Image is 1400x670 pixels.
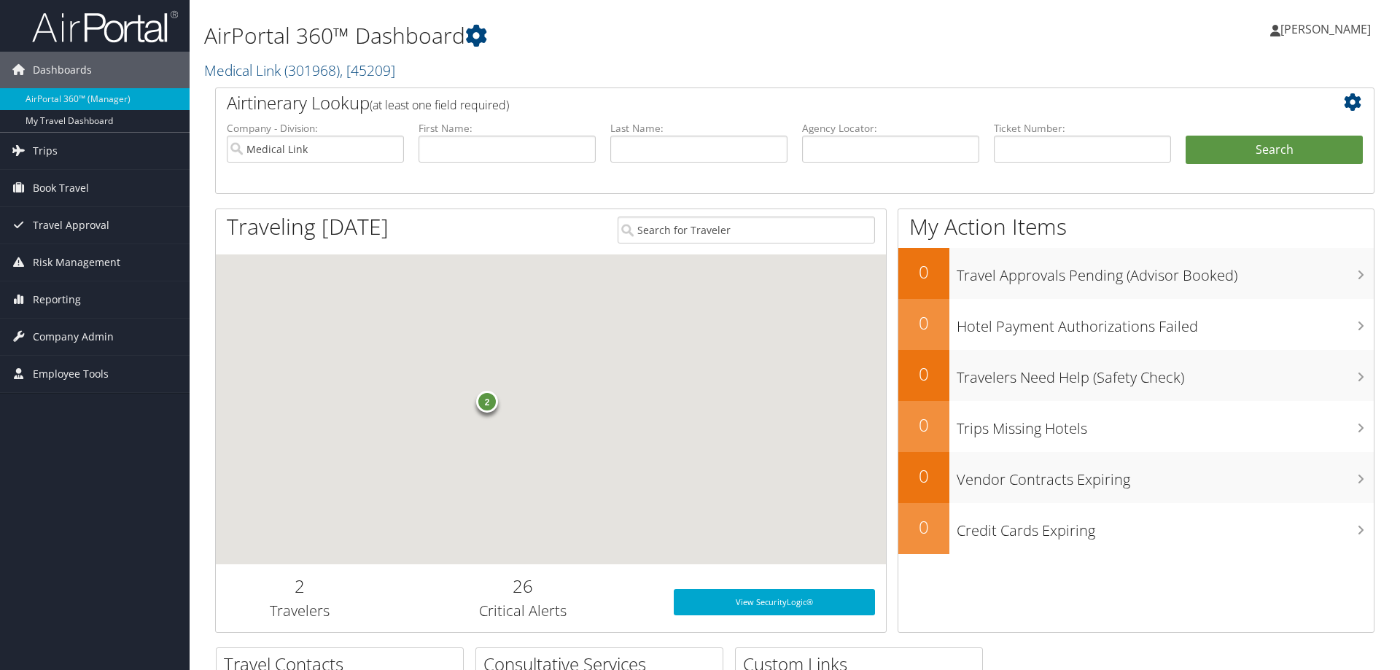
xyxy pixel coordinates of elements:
[227,121,404,136] label: Company - Division:
[33,281,81,318] span: Reporting
[227,211,389,242] h1: Traveling [DATE]
[957,360,1374,388] h3: Travelers Need Help (Safety Check)
[419,121,596,136] label: First Name:
[957,411,1374,439] h3: Trips Missing Hotels
[204,61,395,80] a: Medical Link
[33,170,89,206] span: Book Travel
[370,97,509,113] span: (at least one field required)
[957,258,1374,286] h3: Travel Approvals Pending (Advisor Booked)
[340,61,395,80] span: , [ 45209 ]
[204,20,992,51] h1: AirPortal 360™ Dashboard
[227,90,1267,115] h2: Airtinerary Lookup
[898,299,1374,350] a: 0Hotel Payment Authorizations Failed
[957,462,1374,490] h3: Vendor Contracts Expiring
[394,601,652,621] h3: Critical Alerts
[898,311,949,335] h2: 0
[33,319,114,355] span: Company Admin
[994,121,1171,136] label: Ticket Number:
[1186,136,1363,165] button: Search
[898,350,1374,401] a: 0Travelers Need Help (Safety Check)
[227,574,373,599] h2: 2
[898,248,1374,299] a: 0Travel Approvals Pending (Advisor Booked)
[610,121,787,136] label: Last Name:
[227,601,373,621] h3: Travelers
[898,260,949,284] h2: 0
[898,515,949,539] h2: 0
[476,390,498,412] div: 2
[33,207,109,244] span: Travel Approval
[957,513,1374,541] h3: Credit Cards Expiring
[33,52,92,88] span: Dashboards
[898,211,1374,242] h1: My Action Items
[284,61,340,80] span: ( 301968 )
[33,244,120,281] span: Risk Management
[33,356,109,392] span: Employee Tools
[957,309,1374,337] h3: Hotel Payment Authorizations Failed
[898,452,1374,503] a: 0Vendor Contracts Expiring
[1280,21,1371,37] span: [PERSON_NAME]
[898,413,949,437] h2: 0
[674,589,875,615] a: View SecurityLogic®
[898,401,1374,452] a: 0Trips Missing Hotels
[32,9,178,44] img: airportal-logo.png
[618,217,875,244] input: Search for Traveler
[33,133,58,169] span: Trips
[898,362,949,386] h2: 0
[898,503,1374,554] a: 0Credit Cards Expiring
[394,574,652,599] h2: 26
[1270,7,1385,51] a: [PERSON_NAME]
[802,121,979,136] label: Agency Locator:
[898,464,949,488] h2: 0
